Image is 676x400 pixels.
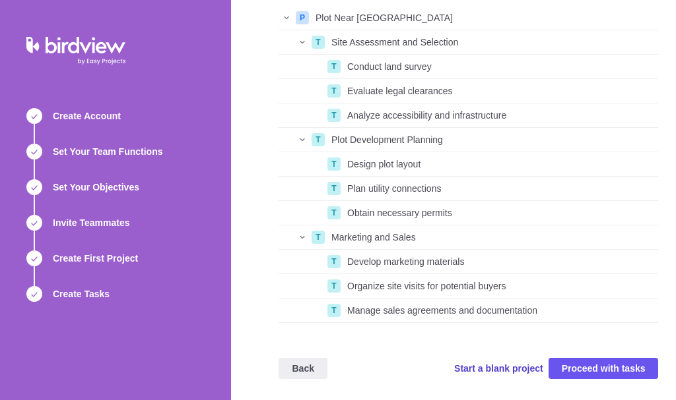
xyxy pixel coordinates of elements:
span: Proceed with tasks [549,358,659,379]
div: T [312,231,325,244]
div: Obtain necessary permits [342,201,658,225]
div: Marketing and Sales [326,225,658,249]
div: Analyze accessibility and infrastructure [342,103,658,127]
div: P [296,11,309,24]
span: Set Your Team Functions [53,145,162,158]
span: Create Tasks [53,287,110,300]
span: Start a blank project [454,359,543,378]
div: T [312,133,325,146]
span: Create Account [53,109,121,123]
span: Create First Project [53,252,138,265]
div: T [327,157,341,171]
span: Proceed with tasks [562,360,646,376]
span: Plot Near [GEOGRAPHIC_DATA] [316,11,453,24]
div: T [327,304,341,317]
span: Design plot layout [347,157,421,171]
div: T [327,206,341,219]
div: T [327,255,341,268]
span: Plot Development Planning [331,133,443,146]
div: Conduct land survey [342,55,658,78]
span: Set Your Objectives [53,181,139,194]
div: T [327,60,341,73]
span: Plan utility connections [347,182,441,195]
div: T [327,109,341,122]
span: Conduct land survey [347,60,432,73]
div: T [312,36,325,49]
div: T [327,84,341,98]
span: Organize site visits for potential buyers [347,279,506,293]
div: grid [279,6,658,323]
span: Develop marketing materials [347,255,464,268]
div: Develop marketing materials [342,250,658,273]
span: Back [292,360,314,376]
div: Plot Near Jewar [310,6,658,30]
div: Design plot layout [342,152,658,176]
span: Manage sales agreements and documentation [347,304,537,317]
div: Organize site visits for potential buyers [342,274,658,298]
span: Invite Teammates [53,216,129,229]
div: Site Assessment and Selection [326,30,658,54]
span: Site Assessment and Selection [331,36,458,49]
div: Evaluate legal clearances [342,79,658,103]
span: Back [279,358,327,379]
span: Marketing and Sales [331,231,416,244]
div: Plot Development Planning [326,128,658,152]
div: Manage sales agreements and documentation [342,299,658,322]
div: T [327,279,341,293]
div: T [327,182,341,195]
div: Plan utility connections [342,177,658,200]
span: Start a blank project [454,362,543,375]
span: Analyze accessibility and infrastructure [347,109,506,122]
span: Evaluate legal clearances [347,84,453,98]
span: Obtain necessary permits [347,206,452,219]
